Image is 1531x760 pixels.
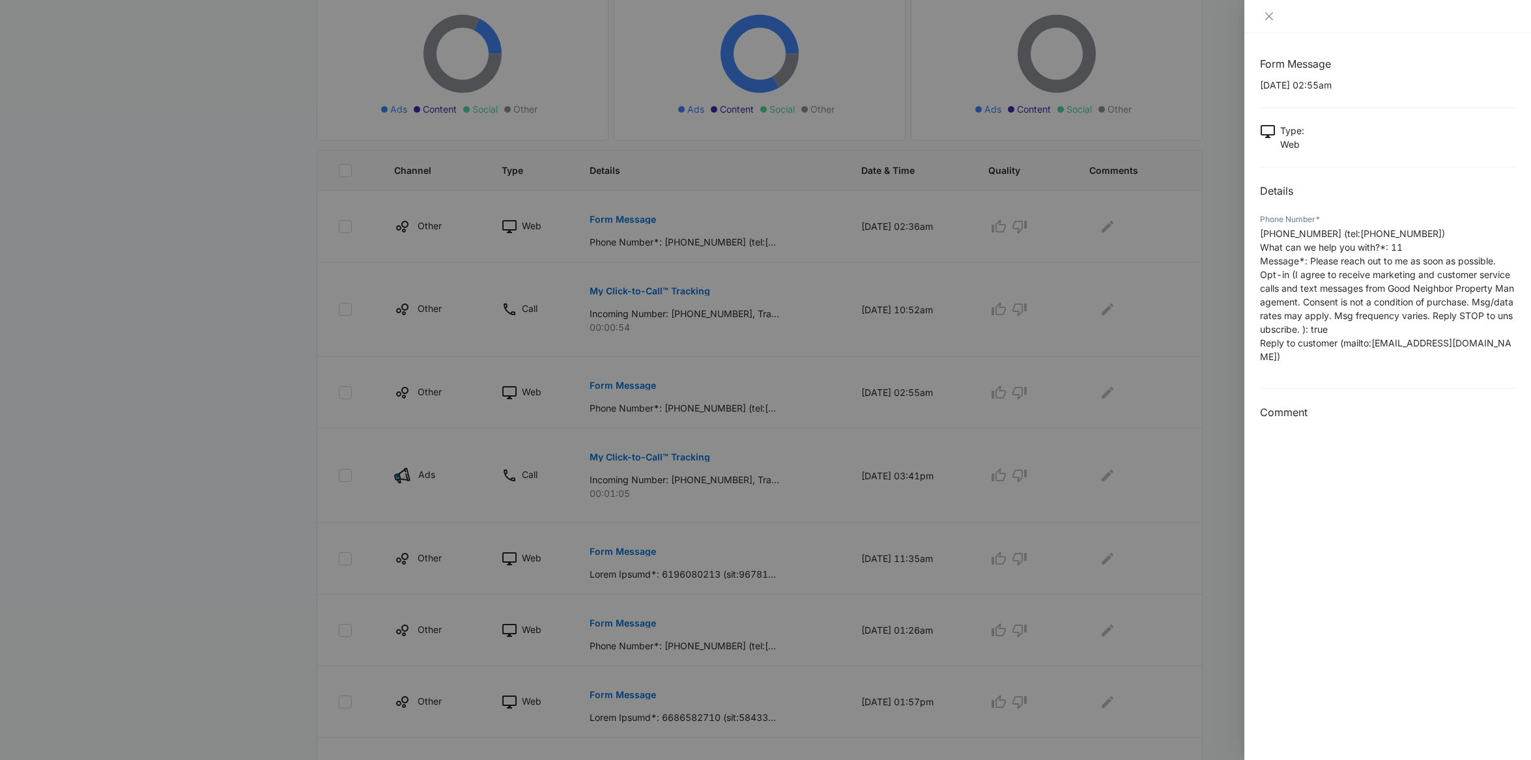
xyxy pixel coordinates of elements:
h3: Comment [1260,404,1515,420]
span: What can we help you with?*: 11 [1260,242,1403,253]
span: Opt-in (I agree to receive marketing and customer service calls and text messages from Good Neigh... [1260,269,1514,335]
h1: Form Message [1260,56,1515,72]
span: Message*: Please reach out to me as soon as possible. [1260,255,1496,266]
button: Close [1260,10,1278,22]
h2: Details [1260,183,1515,199]
p: Type : [1280,124,1304,137]
span: Reply to customer (mailto:[EMAIL_ADDRESS][DOMAIN_NAME]) [1260,337,1511,362]
div: Phone Number* [1260,214,1515,225]
span: [PHONE_NUMBER] (tel:[PHONE_NUMBER]) [1260,228,1445,239]
span: close [1264,11,1274,21]
p: [DATE] 02:55am [1260,78,1515,92]
p: Web [1280,137,1304,151]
